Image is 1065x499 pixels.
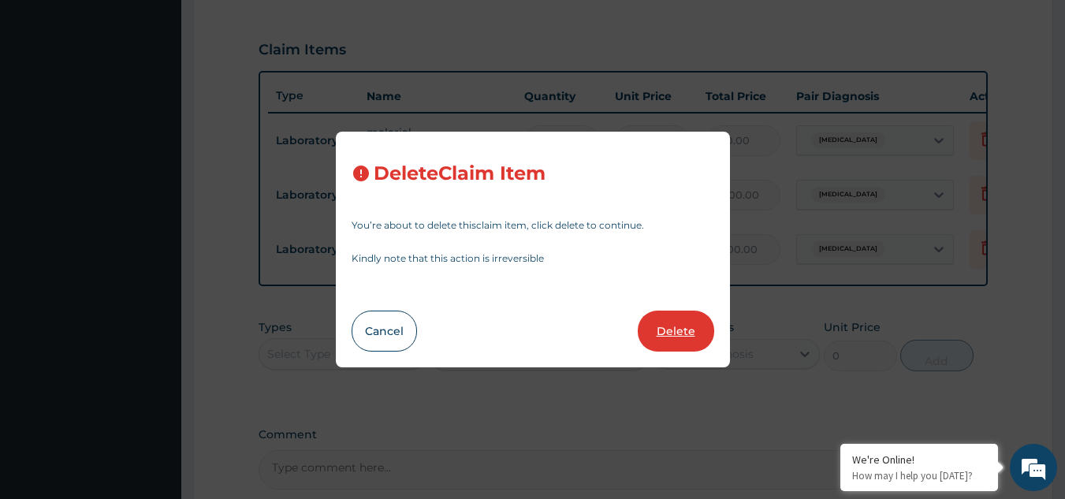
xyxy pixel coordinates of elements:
button: Delete [638,311,714,352]
p: How may I help you today? [852,469,986,482]
button: Cancel [352,311,417,352]
div: Minimize live chat window [259,8,296,46]
p: You’re about to delete this claim item , click delete to continue. [352,221,714,230]
p: Kindly note that this action is irreversible [352,254,714,263]
span: We're online! [91,149,218,308]
img: d_794563401_company_1708531726252_794563401 [29,79,64,118]
h3: Delete Claim Item [374,163,546,184]
div: We're Online! [852,452,986,467]
textarea: Type your message and hit 'Enter' [8,332,300,387]
div: Chat with us now [82,88,265,109]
